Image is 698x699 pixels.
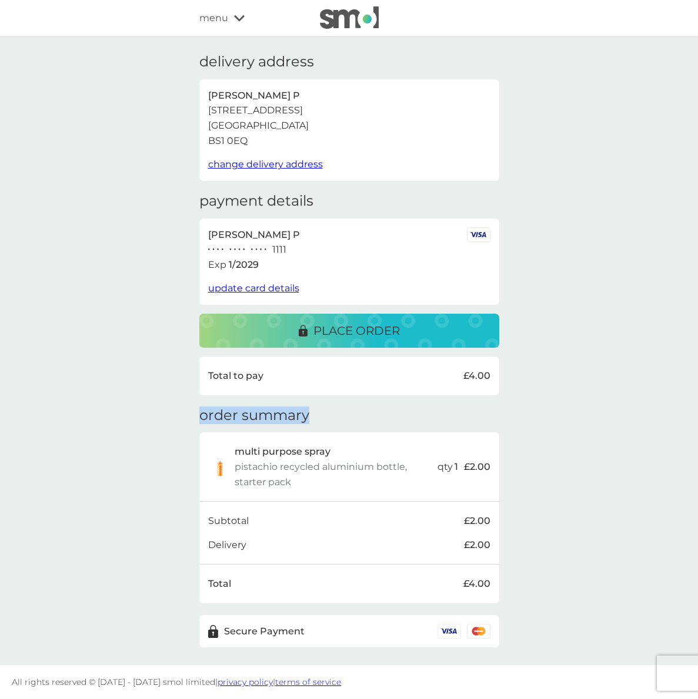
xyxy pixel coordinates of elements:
p: 1111 [272,242,286,257]
p: Total to pay [208,368,263,384]
p: Delivery [208,537,246,553]
p: ● [243,247,245,253]
p: ● [217,247,219,253]
p: 1 / 2029 [229,257,259,273]
p: [STREET_ADDRESS] [208,103,303,118]
h3: delivery address [199,53,314,70]
p: BS1 0EQ [208,133,248,149]
button: place order [199,314,499,348]
p: ● [229,247,232,253]
button: update card details [208,281,299,296]
p: Exp [208,257,226,273]
p: £2.00 [464,513,490,529]
h3: payment details [199,193,313,210]
p: ● [212,247,215,253]
p: ● [234,247,236,253]
p: £2.00 [464,459,490,475]
span: update card details [208,283,299,294]
p: £2.00 [464,537,490,553]
p: place order [313,321,400,340]
p: ● [255,247,258,253]
a: privacy policy [218,677,273,687]
p: pistachio recycled aluminium bottle, starter pack [235,459,429,489]
p: multi purpose spray [235,444,330,459]
p: £4.00 [463,576,490,592]
button: change delivery address [208,157,323,172]
p: [PERSON_NAME] P [208,88,300,103]
p: ● [260,247,262,253]
span: change delivery address [208,159,323,170]
a: terms of service [275,677,341,687]
span: menu [199,11,228,26]
p: [GEOGRAPHIC_DATA] [208,118,309,133]
p: 1 [455,459,458,475]
p: Secure Payment [224,624,305,639]
img: smol [320,6,379,29]
p: Total [208,576,231,592]
p: ● [208,247,211,253]
p: Subtotal [208,513,249,529]
p: qty [437,459,453,475]
p: [PERSON_NAME] P [208,227,300,243]
h3: order summary [199,407,309,424]
p: ● [251,247,253,253]
p: £4.00 [463,368,490,384]
p: ● [238,247,241,253]
p: ● [221,247,223,253]
p: ● [264,247,266,253]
